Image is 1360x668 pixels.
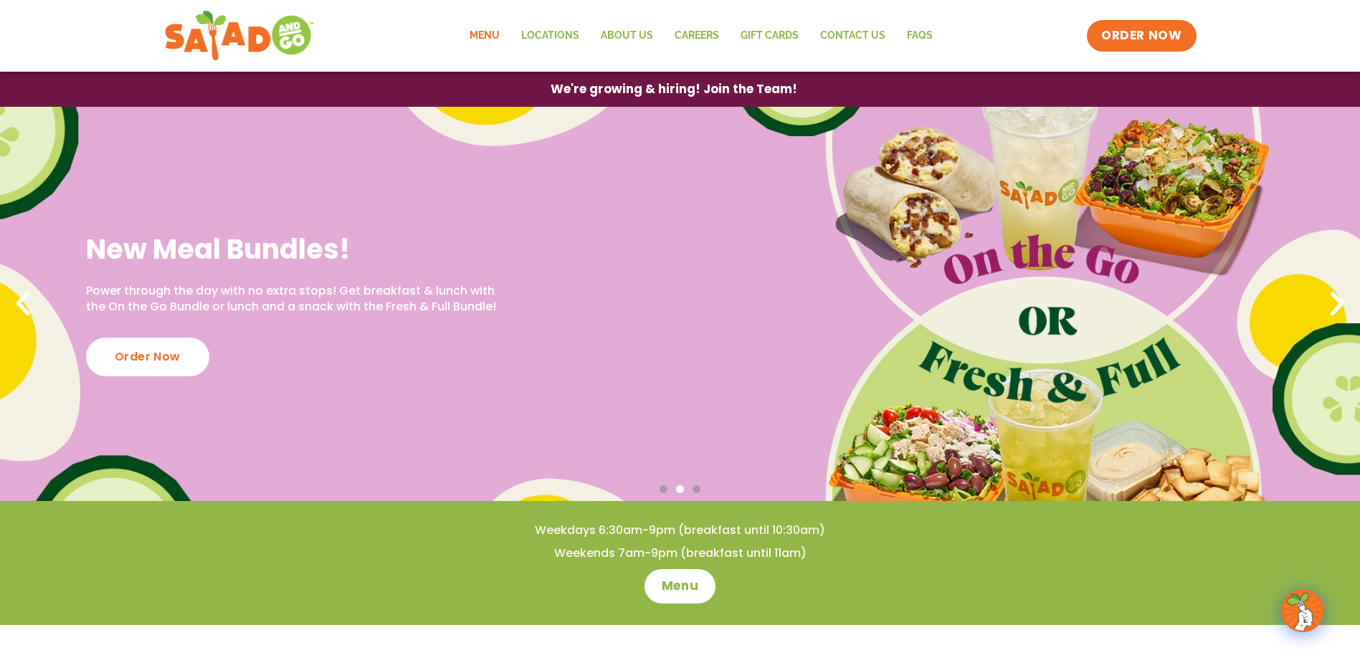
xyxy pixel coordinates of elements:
[896,19,943,52] a: FAQs
[645,569,715,603] a: Menu
[459,19,510,52] a: Menu
[1087,20,1196,52] a: ORDER NOW
[1283,591,1323,631] img: wpChatIcon
[529,72,819,106] a: We're growing & hiring! Join the Team!
[662,578,698,595] span: Menu
[86,232,506,267] h2: New Meal Bundles!
[1101,27,1181,44] span: ORDER NOW
[664,19,730,52] a: Careers
[1321,288,1353,320] div: Next slide
[693,485,700,493] span: Go to slide 3
[7,288,39,320] div: Previous slide
[676,485,684,493] span: Go to slide 2
[551,83,797,95] span: We're growing & hiring! Join the Team!
[459,19,943,52] nav: Menu
[29,523,1331,538] h4: Weekdays 6:30am-9pm (breakfast until 10:30am)
[164,7,315,65] img: new-SAG-logo-768×292
[86,283,506,315] p: Power through the day with no extra stops! Get breakfast & lunch with the On the Go Bundle or lun...
[29,545,1331,561] h4: Weekends 7am-9pm (breakfast until 11am)
[660,485,667,493] span: Go to slide 1
[86,338,209,376] div: Order Now
[510,19,590,52] a: Locations
[590,19,664,52] a: About Us
[809,19,896,52] a: Contact Us
[730,19,809,52] a: GIFT CARDS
